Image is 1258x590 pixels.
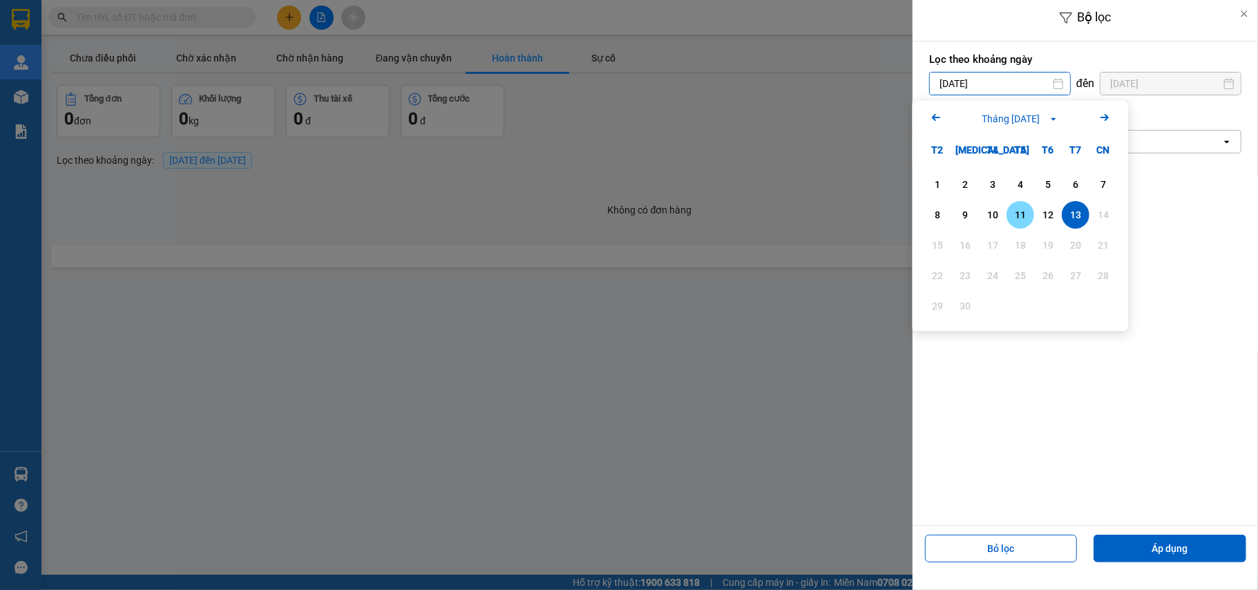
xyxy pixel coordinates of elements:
button: Áp dụng [1094,535,1246,562]
div: T4 [979,136,1007,164]
div: Not available. Thứ Hai, tháng 09 29 2025. [924,292,951,320]
div: Choose Thứ Ba, tháng 09 2 2025. It's available. [951,171,979,198]
div: đến [1071,77,1100,91]
svg: Arrow Left [928,109,944,126]
div: CN [1089,136,1117,164]
div: Not available. Thứ Tư, tháng 09 17 2025. [979,231,1007,259]
div: 11 [1011,207,1030,223]
button: Next month. [1096,109,1113,128]
div: Choose Chủ Nhật, tháng 09 7 2025. It's available. [1089,171,1117,198]
div: Choose Thứ Sáu, tháng 09 12 2025. It's available. [1034,201,1062,229]
div: Not available. Thứ Bảy, tháng 09 27 2025. [1062,262,1089,289]
div: 19 [1038,237,1058,254]
div: Not available. Thứ Năm, tháng 09 18 2025. [1007,231,1034,259]
div: 23 [955,267,975,284]
div: 15 [928,237,947,254]
input: Select a date. [930,73,1070,95]
div: T7 [1062,136,1089,164]
div: 9 [955,207,975,223]
button: Previous month. [928,109,944,128]
div: Choose Thứ Sáu, tháng 09 5 2025. It's available. [1034,171,1062,198]
div: 12 [1038,207,1058,223]
span: Bộ lọc [1078,10,1112,24]
div: 7 [1094,176,1113,193]
input: Select a date. [1100,73,1241,95]
div: T6 [1034,136,1062,164]
div: 1 [928,176,947,193]
div: 24 [983,267,1002,284]
div: 21 [1094,237,1113,254]
div: 5 [1038,176,1058,193]
div: Not available. Thứ Tư, tháng 09 24 2025. [979,262,1007,289]
div: 4 [1011,176,1030,193]
div: Not available. Thứ Hai, tháng 09 22 2025. [924,262,951,289]
div: Choose Thứ Ba, tháng 09 9 2025. It's available. [951,201,979,229]
div: 2 [955,176,975,193]
div: [MEDICAL_DATA] [951,136,979,164]
div: Not available. Thứ Năm, tháng 09 25 2025. [1007,262,1034,289]
div: 29 [928,298,947,314]
div: Choose Thứ Tư, tháng 09 3 2025. It's available. [979,171,1007,198]
div: Not available. Thứ Hai, tháng 09 15 2025. [924,231,951,259]
div: 16 [955,237,975,254]
div: 6 [1066,176,1085,193]
div: Not available. Thứ Ba, tháng 09 23 2025. [951,262,979,289]
div: 14 [1094,207,1113,223]
div: Choose Thứ Hai, tháng 09 1 2025. It's available. [924,171,951,198]
div: 10 [983,207,1002,223]
div: Choose Thứ Hai, tháng 09 8 2025. It's available. [924,201,951,229]
div: 27 [1066,267,1085,284]
div: 30 [955,298,975,314]
div: Not available. Thứ Bảy, tháng 09 20 2025. [1062,231,1089,259]
svg: open [1221,136,1232,147]
label: Lọc theo khoảng ngày [929,53,1241,66]
div: Calendar. [913,101,1128,331]
div: Not available. Thứ Sáu, tháng 09 19 2025. [1034,231,1062,259]
div: 22 [928,267,947,284]
div: 20 [1066,237,1085,254]
div: Selected. Thứ Bảy, tháng 09 13 2025. It's available. [1062,201,1089,229]
div: 13 [1066,207,1085,223]
div: 17 [983,237,1002,254]
div: Choose Thứ Bảy, tháng 09 6 2025. It's available. [1062,171,1089,198]
div: T5 [1007,136,1034,164]
div: 25 [1011,267,1030,284]
button: Bỏ lọc [925,535,1078,562]
div: 18 [1011,237,1030,254]
div: Not available. Chủ Nhật, tháng 09 21 2025. [1089,231,1117,259]
button: Tháng [DATE] [978,111,1063,126]
div: Not available. Chủ Nhật, tháng 09 28 2025. [1089,262,1117,289]
div: 28 [1094,267,1113,284]
div: 8 [928,207,947,223]
div: Not available. Chủ Nhật, tháng 09 14 2025. [1089,201,1117,229]
svg: Arrow Right [1096,109,1113,126]
div: 26 [1038,267,1058,284]
div: Choose Thứ Năm, tháng 09 11 2025. It's available. [1007,201,1034,229]
div: Choose Thứ Năm, tháng 09 4 2025. It's available. [1007,171,1034,198]
div: Not available. Thứ Ba, tháng 09 16 2025. [951,231,979,259]
div: T2 [924,136,951,164]
div: Not available. Thứ Sáu, tháng 09 26 2025. [1034,262,1062,289]
div: 3 [983,176,1002,193]
div: Choose Thứ Tư, tháng 09 10 2025. It's available. [979,201,1007,229]
div: Not available. Thứ Ba, tháng 09 30 2025. [951,292,979,320]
